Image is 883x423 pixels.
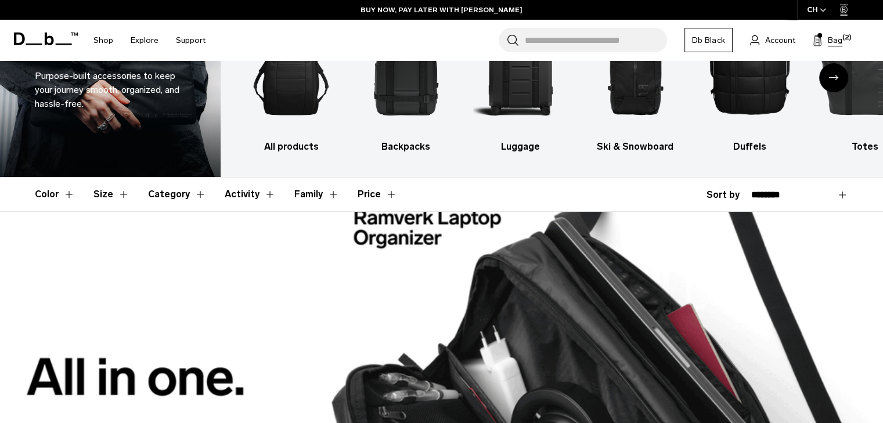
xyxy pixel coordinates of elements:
a: BUY NOW, PAY LATER WITH [PERSON_NAME] [361,5,522,15]
a: Db Black [684,28,733,52]
h3: Duffels [703,140,798,154]
h3: Backpacks [359,140,453,154]
div: Purpose-built accessories to keep your journey smooth, organized, and hassle-free. [35,69,186,111]
div: Next slide [819,63,848,92]
button: Bag (2) [813,33,842,47]
button: Toggle Filter [148,178,206,211]
span: (2) [842,33,852,43]
a: Shop [93,20,113,61]
h3: Ski & Snowboard [588,140,683,154]
a: Account [750,33,795,47]
h3: Luggage [473,140,568,154]
button: Toggle Filter [35,178,75,211]
a: Support [176,20,206,61]
a: Explore [131,20,158,61]
button: Toggle Price [358,178,397,211]
button: Toggle Filter [294,178,339,211]
button: Toggle Filter [225,178,276,211]
button: Toggle Filter [93,178,129,211]
span: Bag [828,34,842,46]
nav: Main Navigation [85,20,214,61]
span: Account [765,34,795,46]
h3: All products [244,140,338,154]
